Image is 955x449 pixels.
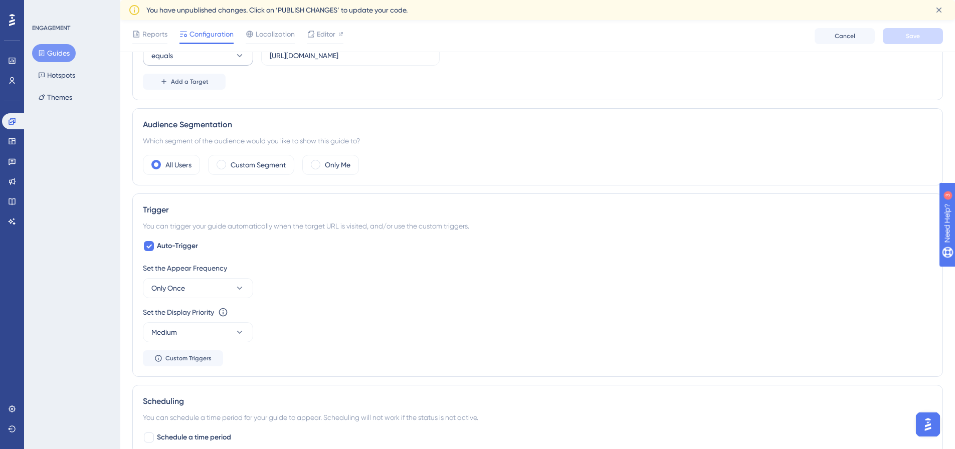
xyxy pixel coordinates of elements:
[906,32,920,40] span: Save
[70,5,73,13] div: 3
[151,50,173,62] span: equals
[171,78,209,86] span: Add a Target
[143,220,932,232] div: You can trigger your guide automatically when the target URL is visited, and/or use the custom tr...
[143,350,223,366] button: Custom Triggers
[151,326,177,338] span: Medium
[913,409,943,439] iframe: UserGuiding AI Assistant Launcher
[143,74,226,90] button: Add a Target
[151,282,185,294] span: Only Once
[189,28,234,40] span: Configuration
[143,46,253,66] button: equals
[157,240,198,252] span: Auto-Trigger
[143,262,932,274] div: Set the Appear Frequency
[815,28,875,44] button: Cancel
[24,3,63,15] span: Need Help?
[32,88,78,106] button: Themes
[32,66,81,84] button: Hotspots
[143,278,253,298] button: Only Once
[32,24,70,32] div: ENGAGEMENT
[231,159,286,171] label: Custom Segment
[165,159,192,171] label: All Users
[32,44,76,62] button: Guides
[142,28,167,40] span: Reports
[143,306,214,318] div: Set the Display Priority
[256,28,295,40] span: Localization
[146,4,408,16] span: You have unpublished changes. Click on ‘PUBLISH CHANGES’ to update your code.
[143,411,932,423] div: You can schedule a time period for your guide to appear. Scheduling will not work if the status i...
[143,204,932,216] div: Trigger
[325,159,350,171] label: Only Me
[835,32,855,40] span: Cancel
[270,50,431,61] input: yourwebsite.com/path
[883,28,943,44] button: Save
[143,322,253,342] button: Medium
[317,28,335,40] span: Editor
[143,135,932,147] div: Which segment of the audience would you like to show this guide to?
[143,119,932,131] div: Audience Segmentation
[165,354,212,362] span: Custom Triggers
[157,431,231,443] span: Schedule a time period
[143,395,932,407] div: Scheduling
